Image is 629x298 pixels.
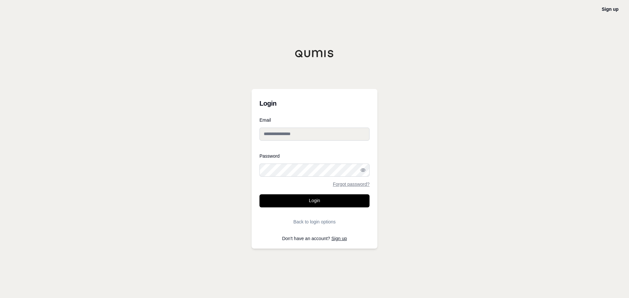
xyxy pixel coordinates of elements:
[259,97,370,110] h3: Login
[333,182,370,186] a: Forgot password?
[602,7,619,12] a: Sign up
[295,50,334,58] img: Qumis
[259,118,370,122] label: Email
[332,236,347,241] a: Sign up
[259,154,370,158] label: Password
[259,194,370,207] button: Login
[259,215,370,228] button: Back to login options
[259,236,370,241] p: Don't have an account?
